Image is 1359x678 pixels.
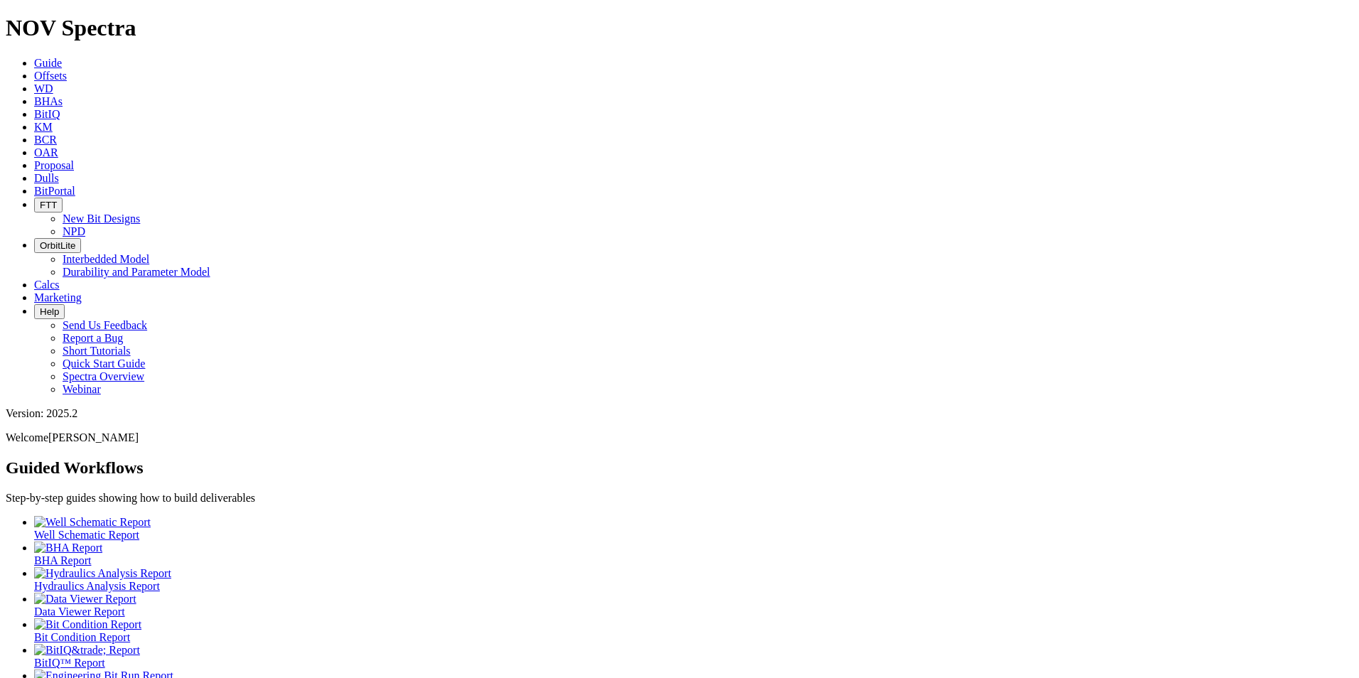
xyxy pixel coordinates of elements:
[34,304,65,319] button: Help
[63,212,140,225] a: New Bit Designs
[34,644,140,657] img: BitIQ&trade; Report
[40,200,57,210] span: FTT
[6,431,1353,444] p: Welcome
[63,357,145,370] a: Quick Start Guide
[34,567,171,580] img: Hydraulics Analysis Report
[34,291,82,303] a: Marketing
[34,121,53,133] a: KM
[34,618,141,631] img: Bit Condition Report
[34,606,125,618] span: Data Viewer Report
[34,593,136,606] img: Data Viewer Report
[34,554,91,566] span: BHA Report
[34,618,1353,643] a: Bit Condition Report Bit Condition Report
[34,529,139,541] span: Well Schematic Report
[34,657,105,669] span: BitIQ™ Report
[34,185,75,197] a: BitPortal
[63,332,123,344] a: Report a Bug
[34,279,60,291] a: Calcs
[63,225,85,237] a: NPD
[40,240,75,251] span: OrbitLite
[63,345,131,357] a: Short Tutorials
[63,319,147,331] a: Send Us Feedback
[34,593,1353,618] a: Data Viewer Report Data Viewer Report
[40,306,59,317] span: Help
[34,516,1353,541] a: Well Schematic Report Well Schematic Report
[63,266,210,278] a: Durability and Parameter Model
[34,159,74,171] a: Proposal
[34,580,160,592] span: Hydraulics Analysis Report
[34,95,63,107] a: BHAs
[63,253,149,265] a: Interbedded Model
[63,370,144,382] a: Spectra Overview
[34,198,63,212] button: FTT
[34,57,62,69] a: Guide
[63,383,101,395] a: Webinar
[34,542,1353,566] a: BHA Report BHA Report
[34,644,1353,669] a: BitIQ&trade; Report BitIQ™ Report
[6,458,1353,478] h2: Guided Workflows
[34,238,81,253] button: OrbitLite
[34,146,58,158] a: OAR
[48,431,139,443] span: [PERSON_NAME]
[6,407,1353,420] div: Version: 2025.2
[34,567,1353,592] a: Hydraulics Analysis Report Hydraulics Analysis Report
[34,631,130,643] span: Bit Condition Report
[6,15,1353,41] h1: NOV Spectra
[34,542,102,554] img: BHA Report
[34,70,67,82] a: Offsets
[34,134,57,146] a: BCR
[34,172,59,184] a: Dulls
[6,492,1353,505] p: Step-by-step guides showing how to build deliverables
[34,108,60,120] a: BitIQ
[34,82,53,95] a: WD
[34,516,151,529] img: Well Schematic Report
